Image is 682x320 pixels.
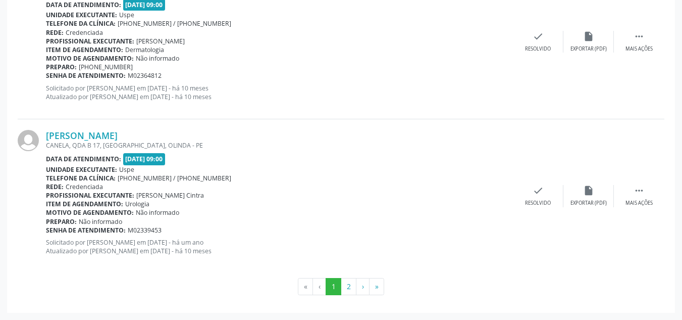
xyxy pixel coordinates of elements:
[634,31,645,42] i: 
[66,28,103,37] span: Credenciada
[136,54,179,63] span: Não informado
[46,200,123,208] b: Item de agendamento:
[525,45,551,53] div: Resolvido
[18,278,664,295] ul: Pagination
[119,165,134,174] span: Uspe
[46,226,126,235] b: Senha de atendimento:
[136,191,204,200] span: [PERSON_NAME] Cintra
[533,31,544,42] i: check
[136,37,185,45] span: [PERSON_NAME]
[634,185,645,196] i: 
[128,226,162,235] span: M02339453
[46,45,123,54] b: Item de agendamento:
[369,278,384,295] button: Go to last page
[46,54,134,63] b: Motivo de agendamento:
[583,31,594,42] i: insert_drive_file
[46,208,134,217] b: Motivo de agendamento:
[625,200,653,207] div: Mais ações
[46,238,513,255] p: Solicitado por [PERSON_NAME] em [DATE] - há um ano Atualizado por [PERSON_NAME] em [DATE] - há 10...
[46,19,116,28] b: Telefone da clínica:
[583,185,594,196] i: insert_drive_file
[125,45,164,54] span: Dermatologia
[46,191,134,200] b: Profissional executante:
[66,182,103,191] span: Credenciada
[46,1,121,9] b: Data de atendimento:
[46,63,77,71] b: Preparo:
[570,45,607,53] div: Exportar (PDF)
[46,141,513,150] div: CANELA, QDA B 17, [GEOGRAPHIC_DATA], OLINDA - PE
[46,11,117,19] b: Unidade executante:
[79,63,133,71] span: [PHONE_NUMBER]
[46,28,64,37] b: Rede:
[136,208,179,217] span: Não informado
[46,217,77,226] b: Preparo:
[79,217,122,226] span: Não informado
[118,19,231,28] span: [PHONE_NUMBER] / [PHONE_NUMBER]
[46,182,64,191] b: Rede:
[356,278,370,295] button: Go to next page
[46,71,126,80] b: Senha de atendimento:
[570,200,607,207] div: Exportar (PDF)
[533,185,544,196] i: check
[46,165,117,174] b: Unidade executante:
[46,130,118,141] a: [PERSON_NAME]
[46,84,513,101] p: Solicitado por [PERSON_NAME] em [DATE] - há 10 meses Atualizado por [PERSON_NAME] em [DATE] - há ...
[119,11,134,19] span: Uspe
[125,200,149,208] span: Urologia
[625,45,653,53] div: Mais ações
[326,278,341,295] button: Go to page 1
[525,200,551,207] div: Resolvido
[46,37,134,45] b: Profissional executante:
[341,278,356,295] button: Go to page 2
[128,71,162,80] span: M02364812
[46,174,116,182] b: Telefone da clínica:
[18,130,39,151] img: img
[118,174,231,182] span: [PHONE_NUMBER] / [PHONE_NUMBER]
[46,155,121,163] b: Data de atendimento:
[123,153,166,165] span: [DATE] 09:00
